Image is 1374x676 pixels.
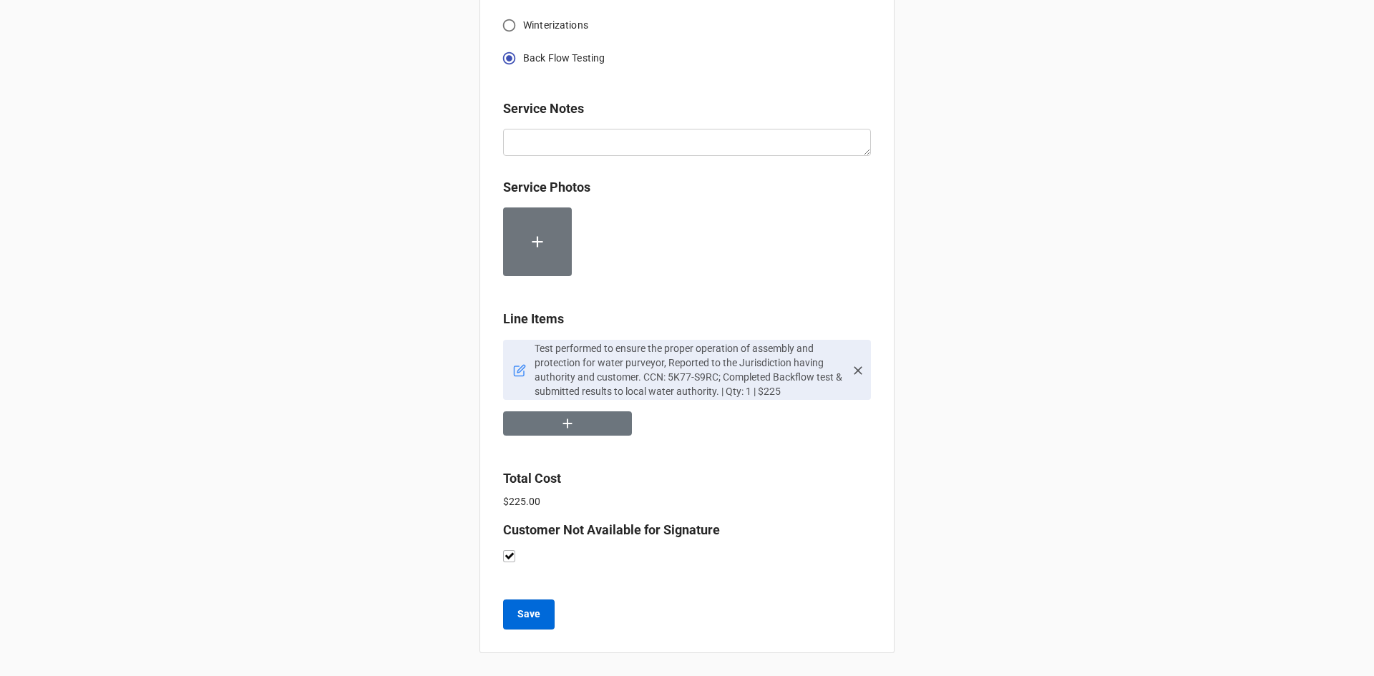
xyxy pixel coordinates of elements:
[503,99,584,119] label: Service Notes
[503,177,590,197] label: Service Photos
[523,18,588,33] span: Winterizations
[503,494,871,509] p: $225.00
[503,599,555,630] button: Save
[503,309,564,329] label: Line Items
[523,51,605,66] span: Back Flow Testing
[503,520,720,540] label: Customer Not Available for Signature
[517,607,540,622] b: Save
[503,471,561,486] b: Total Cost
[535,341,845,398] p: Test performed to ensure the proper operation of assembly and protection for water purveyor, Repo...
